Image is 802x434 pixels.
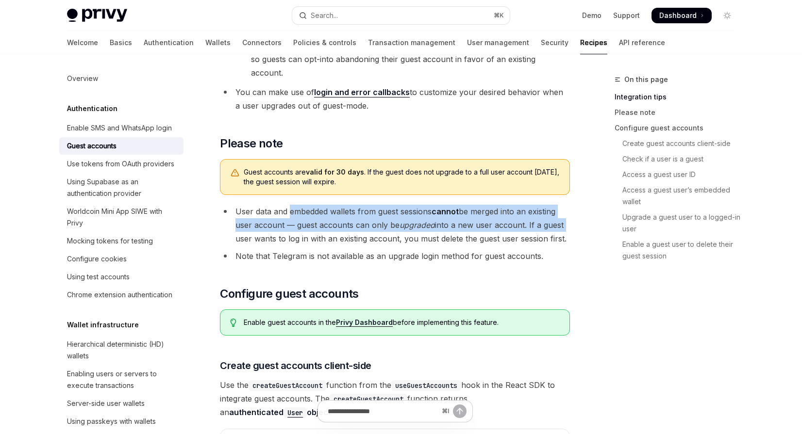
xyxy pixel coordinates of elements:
a: Create guest accounts client-side [615,136,743,151]
div: Enabling users or servers to execute transactions [67,368,178,391]
a: Integration tips [615,89,743,105]
a: Access a guest user ID [615,167,743,182]
a: Server-side user wallets [59,395,184,412]
a: Guest accounts [59,137,184,155]
li: User data and embedded wallets from guest sessions be merged into an existing user account — gues... [220,205,570,245]
li: Note that Telegram is not available as an upgrade login method for guest accounts. [220,249,570,263]
a: Security [541,31,568,54]
a: Demo [582,11,601,20]
svg: Warning [230,168,240,178]
div: Use tokens from OAuth providers [67,158,174,170]
a: Using Supabase as an authentication provider [59,173,184,202]
span: Create guest accounts client-side [220,359,371,372]
a: Privy Dashboard [336,318,393,327]
div: Hierarchical deterministic (HD) wallets [67,338,178,362]
a: Hierarchical deterministic (HD) wallets [59,336,184,365]
strong: cannot [432,207,459,216]
a: Overview [59,70,184,87]
a: Welcome [67,31,98,54]
a: Worldcoin Mini App SIWE with Privy [59,203,184,232]
button: Toggle dark mode [719,8,735,23]
div: Guest accounts [67,140,117,152]
svg: Tip [230,319,237,327]
div: Using Supabase as an authentication provider [67,176,178,199]
a: Access a guest user’s embedded wallet [615,182,743,209]
span: Dashboard [659,11,697,20]
a: Wallets [205,31,231,54]
h5: Wallet infrastructure [67,319,139,331]
div: Chrome extension authentication [67,289,172,301]
span: On this page [624,74,668,85]
a: Recipes [580,31,607,54]
button: Open search [292,7,510,24]
a: Chrome extension authentication [59,286,184,304]
code: useGuestAccounts [391,380,461,391]
h5: Authentication [67,103,117,114]
span: Configure guest accounts [220,286,359,302]
a: Transaction management [368,31,455,54]
span: Please note [220,136,283,151]
a: Connectors [242,31,282,54]
img: light logo [67,9,127,22]
a: Mocking tokens for testing [59,232,184,250]
a: Authentication [144,31,194,54]
span: Use the function from the hook in the React SDK to integrate guest accounts. The function returns... [220,378,570,419]
a: User management [467,31,529,54]
div: Server-side user wallets [67,398,145,409]
input: Ask a question... [328,401,438,422]
div: Mocking tokens for testing [67,235,153,247]
a: Please note [615,105,743,120]
div: Enable SMS and WhatsApp login [67,122,172,134]
a: login and error callbacks [314,87,410,97]
a: Upgrade a guest user to a logged-in user [615,209,743,237]
em: upgraded [400,220,435,230]
a: Using passkeys with wallets [59,413,184,430]
a: Use tokens from OAuth providers [59,155,184,173]
button: Send message [453,404,467,418]
a: Dashboard [652,8,712,23]
a: Configure cookies [59,250,184,268]
code: createGuestAccount [249,380,326,391]
span: Guest accounts are . If the guest does not upgrade to a full user account [DATE], the guest sessi... [244,167,560,187]
a: Check if a user is a guest [615,151,743,167]
a: Basics [110,31,132,54]
strong: valid for 30 days [306,168,364,176]
div: Configure cookies [67,253,127,265]
code: createGuestAccount [330,394,407,404]
a: Enable a guest user to delete their guest session [615,237,743,264]
span: ⌘ K [494,12,504,19]
a: Configure guest accounts [615,120,743,136]
a: Using test accounts [59,268,184,286]
a: API reference [619,31,665,54]
a: Enable SMS and WhatsApp login [59,119,184,137]
a: Enabling users or servers to execute transactions [59,365,184,394]
div: Using test accounts [67,271,130,283]
div: Overview [67,73,98,84]
a: Support [613,11,640,20]
div: Using passkeys with wallets [67,416,156,427]
li: You can make use of to customize your desired behavior when a user upgrades out of guest-mode. [220,85,570,113]
div: Search... [311,10,338,21]
div: Worldcoin Mini App SIWE with Privy [67,206,178,229]
a: Policies & controls [293,31,356,54]
span: Enable guest accounts in the before implementing this feature. [244,318,560,327]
